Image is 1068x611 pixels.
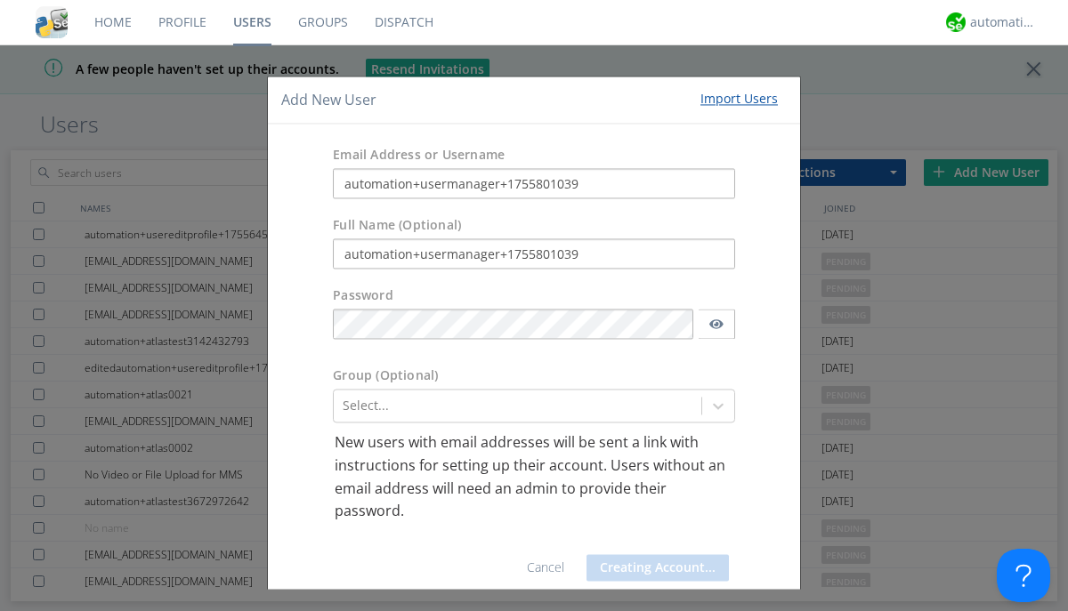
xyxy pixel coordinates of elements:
[333,239,735,269] input: Julie Appleseed
[527,559,564,575] a: Cancel
[946,12,966,32] img: d2d01cd9b4174d08988066c6d424eccd
[335,432,733,523] p: New users with email addresses will be sent a link with instructions for setting up their account...
[970,13,1037,31] div: automation+atlas
[333,287,393,305] label: Password
[333,217,461,235] label: Full Name (Optional)
[36,6,68,38] img: cddb5a64eb264b2086981ab96f4c1ba7
[587,554,729,581] button: Creating Account...
[281,90,376,110] h4: Add New User
[333,147,505,165] label: Email Address or Username
[333,367,438,385] label: Group (Optional)
[700,90,778,108] div: Import Users
[333,169,735,199] input: e.g. email@address.com, Housekeeping1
